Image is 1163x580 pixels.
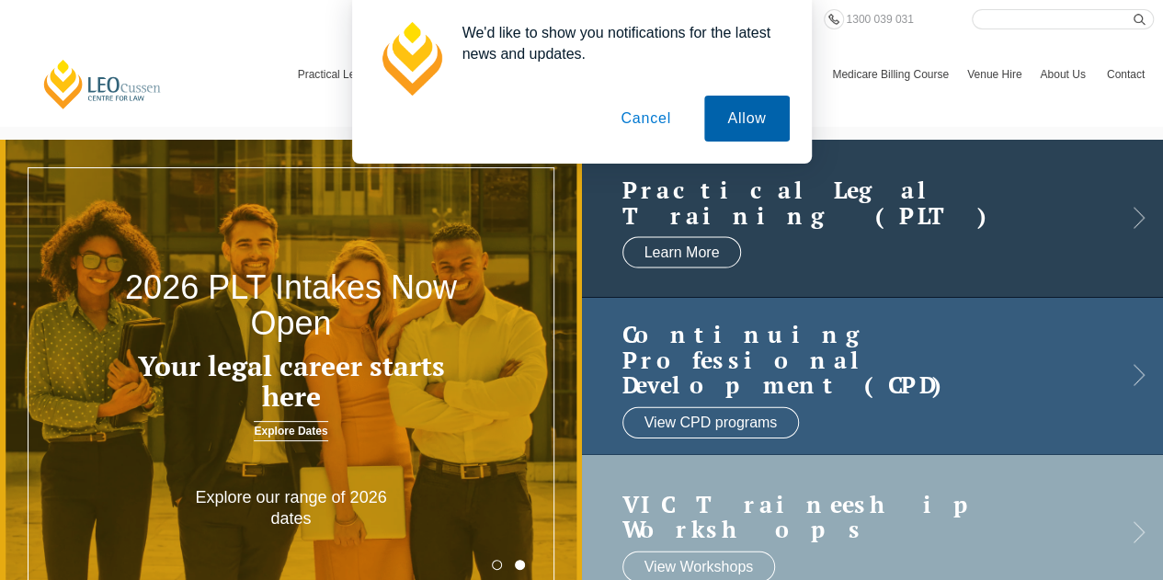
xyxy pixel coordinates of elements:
a: Practical LegalTraining (PLT) [622,177,1087,228]
button: Cancel [598,96,694,142]
a: View CPD programs [622,406,800,438]
h2: 2026 PLT Intakes Now Open [117,269,466,342]
iframe: LiveChat chat widget [1040,457,1117,534]
h2: Practical Legal Training (PLT) [622,177,1087,228]
div: We'd like to show you notifications for the latest news and updates. [448,22,790,64]
a: Learn More [622,237,742,268]
button: 2 [515,560,525,570]
button: 1 [492,560,502,570]
a: VIC Traineeship Workshops [622,491,1087,541]
h2: Continuing Professional Development (CPD) [622,322,1087,398]
img: notification icon [374,22,448,96]
a: Continuing ProfessionalDevelopment (CPD) [622,322,1087,398]
h3: Your legal career starts here [117,351,466,412]
p: Explore our range of 2026 dates [175,487,407,530]
a: Explore Dates [254,421,327,441]
button: Allow [704,96,789,142]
